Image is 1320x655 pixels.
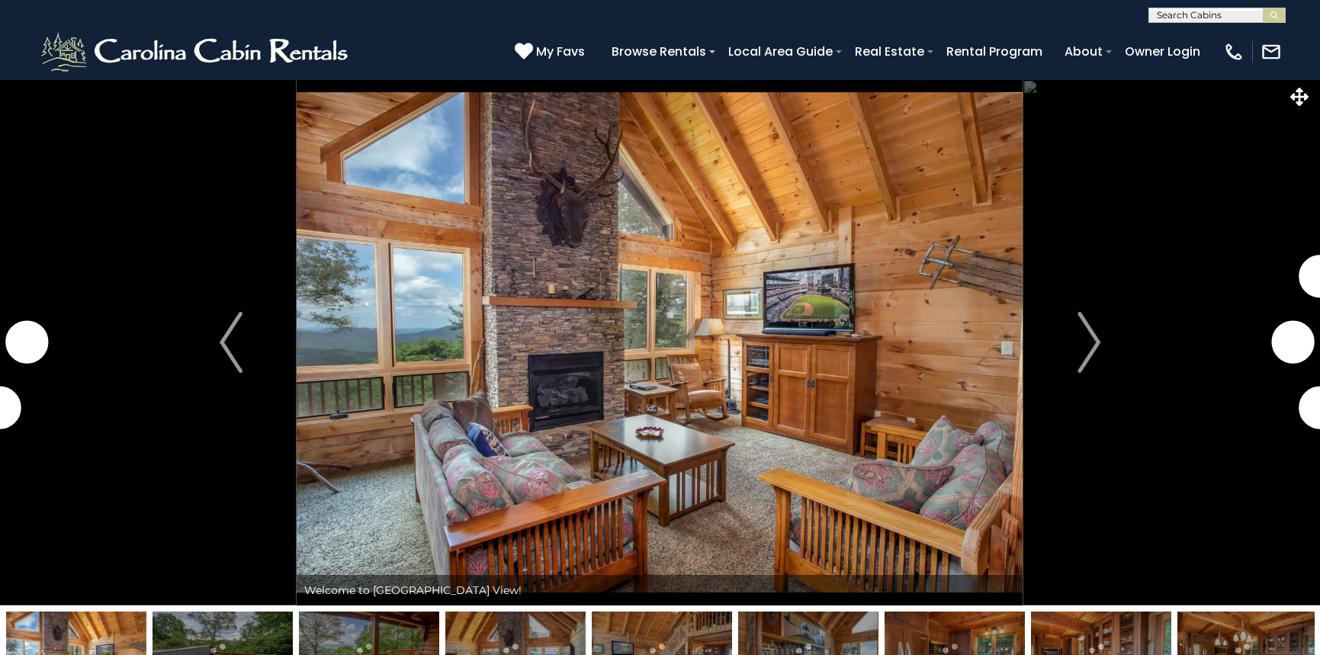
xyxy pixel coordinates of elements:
[604,38,714,65] a: Browse Rentals
[536,42,585,61] span: My Favs
[165,79,297,605] button: Previous
[38,29,355,75] img: White-1-2.png
[515,42,589,62] a: My Favs
[1261,41,1282,63] img: mail-regular-white.png
[939,38,1050,65] a: Rental Program
[1057,38,1110,65] a: About
[1078,312,1100,373] img: arrow
[847,38,932,65] a: Real Estate
[1023,79,1155,605] button: Next
[721,38,840,65] a: Local Area Guide
[297,575,1023,605] div: Welcome to [GEOGRAPHIC_DATA] View!
[1117,38,1208,65] a: Owner Login
[1223,41,1245,63] img: phone-regular-white.png
[220,312,242,373] img: arrow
